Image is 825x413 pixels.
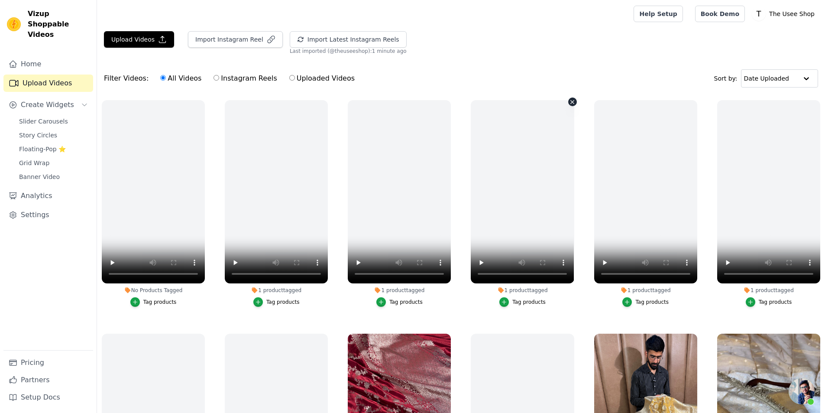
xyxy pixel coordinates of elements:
[19,145,66,153] span: Floating-Pop ⭐
[756,10,761,18] text: T
[3,55,93,73] a: Home
[160,73,202,84] label: All Videos
[759,299,792,306] div: Tag products
[214,75,219,81] input: Instagram Reels
[14,157,93,169] a: Grid Wrap
[14,143,93,155] a: Floating-Pop ⭐
[290,31,407,48] button: Import Latest Instagram Reels
[19,117,68,126] span: Slider Carousels
[376,297,423,307] button: Tag products
[752,6,818,22] button: T The Usee Shop
[499,297,546,307] button: Tag products
[3,371,93,389] a: Partners
[14,129,93,141] a: Story Circles
[766,6,818,22] p: The Usee Shop
[635,299,669,306] div: Tag products
[28,9,90,40] span: Vizup Shoppable Videos
[289,73,355,84] label: Uploaded Videos
[594,287,697,294] div: 1 product tagged
[21,100,74,110] span: Create Widgets
[130,297,177,307] button: Tag products
[104,68,359,88] div: Filter Videos:
[188,31,283,48] button: Import Instagram Reel
[160,75,166,81] input: All Videos
[19,131,57,140] span: Story Circles
[19,172,60,181] span: Banner Video
[3,187,93,205] a: Analytics
[634,6,683,22] a: Help Setup
[717,287,820,294] div: 1 product tagged
[3,389,93,406] a: Setup Docs
[289,75,295,81] input: Uploaded Videos
[3,75,93,92] a: Upload Videos
[19,159,49,167] span: Grid Wrap
[104,31,174,48] button: Upload Videos
[143,299,177,306] div: Tag products
[14,115,93,127] a: Slider Carousels
[225,287,328,294] div: 1 product tagged
[3,96,93,114] button: Create Widgets
[102,287,205,294] div: No Products Tagged
[568,98,577,106] button: Video Delete
[471,287,574,294] div: 1 product tagged
[14,171,93,183] a: Banner Video
[290,48,407,55] span: Last imported (@ theuseeshop ): 1 minute ago
[695,6,745,22] a: Book Demo
[389,299,423,306] div: Tag products
[714,69,819,88] div: Sort by:
[266,299,300,306] div: Tag products
[213,73,277,84] label: Instagram Reels
[348,287,451,294] div: 1 product tagged
[622,297,669,307] button: Tag products
[512,299,546,306] div: Tag products
[3,354,93,371] a: Pricing
[746,297,792,307] button: Tag products
[3,206,93,224] a: Settings
[253,297,300,307] button: Tag products
[7,17,21,31] img: Vizup
[789,378,815,404] div: Open chat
